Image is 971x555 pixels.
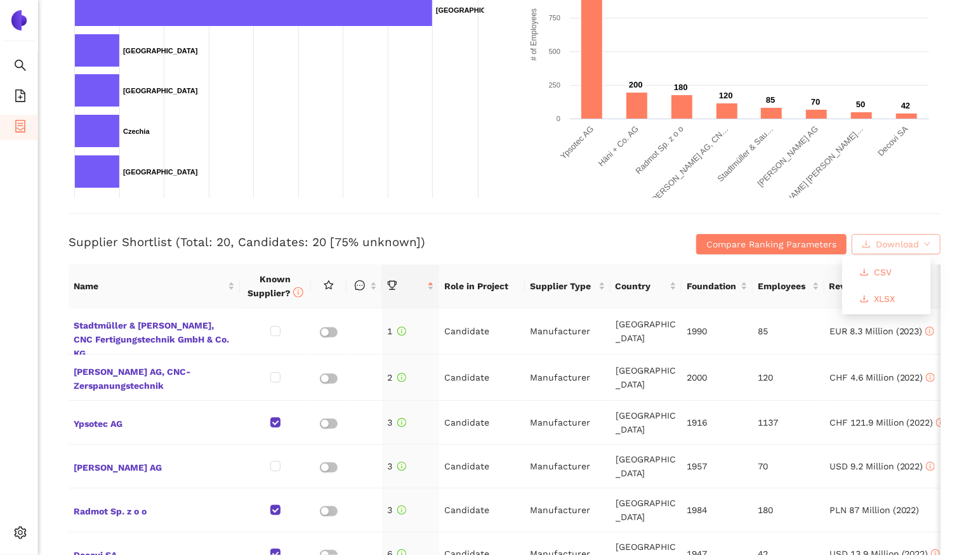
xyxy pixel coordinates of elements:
[926,373,935,382] span: info-circle
[397,418,406,427] span: info-circle
[597,124,641,169] text: Häni + Co. AG
[123,127,150,135] text: Czechia
[716,124,776,184] text: Stadtmüller & Sau…
[397,506,406,514] span: info-circle
[439,445,525,488] td: Candidate
[696,234,847,254] button: Compare Ranking Parameters
[829,505,920,515] span: PLN 87 Million (2022)
[123,47,198,55] text: [GEOGRAPHIC_DATA]
[753,355,824,401] td: 120
[682,445,753,488] td: 1957
[387,326,406,336] span: 1
[611,445,682,488] td: [GEOGRAPHIC_DATA]
[611,488,682,532] td: [GEOGRAPHIC_DATA]
[439,401,525,445] td: Candidate
[753,488,824,532] td: 180
[682,401,753,445] td: 1916
[248,274,303,298] span: Known Supplier?
[397,327,406,336] span: info-circle
[74,502,235,518] span: Radmot Sp. z o o
[682,355,753,401] td: 2000
[756,124,821,189] text: [PERSON_NAME] AG
[9,10,29,30] img: Logo
[706,237,836,251] span: Compare Ranking Parameters
[387,280,397,291] span: trophy
[387,372,406,382] span: 2
[860,294,869,304] span: download
[611,308,682,355] td: [GEOGRAPHIC_DATA]
[397,373,406,382] span: info-circle
[829,326,934,336] span: EUR 8.3 Million (2023)
[876,237,919,251] span: Download
[74,362,235,393] span: [PERSON_NAME] AG, CNC-Zerspanungstechnik
[397,462,406,471] span: info-circle
[293,287,303,297] span: info-circle
[387,505,406,515] span: 3
[439,264,525,308] th: Role in Project
[74,414,235,431] span: Ypsotec AG
[74,316,235,346] span: Stadtmüller & [PERSON_NAME], CNC Fertigungstechnik GmbH & Co. KG
[387,461,406,471] span: 3
[611,355,682,401] td: [GEOGRAPHIC_DATA]
[525,308,611,355] td: Manufacturer
[682,308,753,355] td: 1990
[719,91,733,100] text: 120
[687,279,738,293] span: Foundation
[439,355,525,401] td: Candidate
[850,289,905,309] button: downloadXLSX
[829,279,953,293] span: Revenue
[14,115,27,141] span: container
[74,279,225,293] span: Name
[355,280,365,291] span: message
[525,445,611,488] td: Manufacturer
[557,115,560,122] text: 0
[123,87,198,95] text: [GEOGRAPHIC_DATA]
[525,401,611,445] td: Manufacturer
[876,124,910,158] text: Decovi SA
[387,417,406,428] span: 3
[766,95,775,105] text: 85
[874,292,895,306] span: XLSX
[629,80,643,89] text: 200
[811,97,820,107] text: 70
[674,82,688,92] text: 180
[936,418,945,427] span: info-circle
[611,264,682,308] th: this column's title is Country,this column is sortable
[549,48,560,55] text: 500
[74,458,235,474] span: [PERSON_NAME] AG
[69,234,650,251] h3: Supplier Shortlist (Total: 20, Candidates: 20 [75% unknown])
[525,488,611,532] td: Manufacturer
[755,124,865,235] text: [PERSON_NAME] [PERSON_NAME]…
[856,100,865,109] text: 50
[439,488,525,532] td: Candidate
[829,372,935,382] span: CHF 4.6 Million (2022)
[549,81,560,89] text: 250
[901,101,910,110] text: 42
[753,401,824,445] td: 1137
[530,279,596,293] span: Supplier Type
[925,327,934,336] span: info-circle
[14,85,27,110] span: file-add
[682,488,753,532] td: 1984
[529,8,538,61] text: # of Employees
[682,264,753,308] th: this column's title is Foundation,this column is sortable
[525,264,611,308] th: this column's title is Supplier Type,this column is sortable
[549,14,560,22] text: 750
[558,124,595,161] text: Ypsotec AG
[649,124,730,206] text: [PERSON_NAME] AG, CN…
[829,417,945,428] span: CHF 121.9 Million (2022)
[69,264,240,308] th: this column's title is Name,this column is sortable
[753,445,824,488] td: 70
[611,401,682,445] td: [GEOGRAPHIC_DATA]
[753,308,824,355] td: 85
[324,280,334,291] span: star
[616,279,667,293] span: Country
[347,264,382,308] th: this column is sortable
[633,124,685,176] text: Radmot Sp. z o o
[829,461,935,471] span: USD 9.2 Million (2022)
[758,279,809,293] span: Employees
[926,462,935,471] span: info-circle
[924,241,930,249] span: down
[439,308,525,355] td: Candidate
[852,234,941,254] button: downloadDownloaddown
